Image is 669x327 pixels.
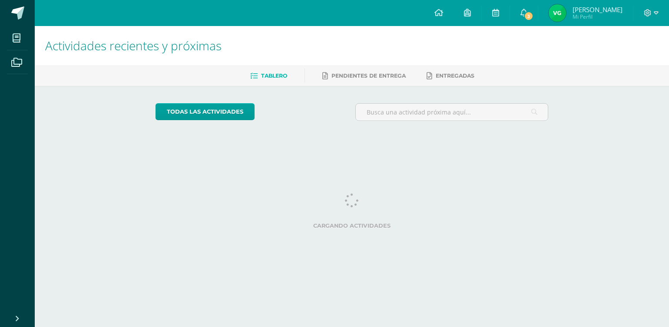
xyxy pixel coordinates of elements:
a: Pendientes de entrega [322,69,406,83]
img: 5b889ecc71594f5957f66f9507f01921.png [549,4,566,22]
span: Entregadas [436,72,474,79]
span: Pendientes de entrega [331,72,406,79]
span: Mi Perfil [573,13,623,20]
span: Actividades recientes y próximas [45,37,222,54]
span: 3 [524,11,533,21]
a: Tablero [250,69,287,83]
a: todas las Actividades [156,103,255,120]
span: Tablero [261,72,287,79]
label: Cargando actividades [156,222,549,229]
input: Busca una actividad próxima aquí... [356,104,548,121]
a: Entregadas [427,69,474,83]
span: [PERSON_NAME] [573,5,623,14]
